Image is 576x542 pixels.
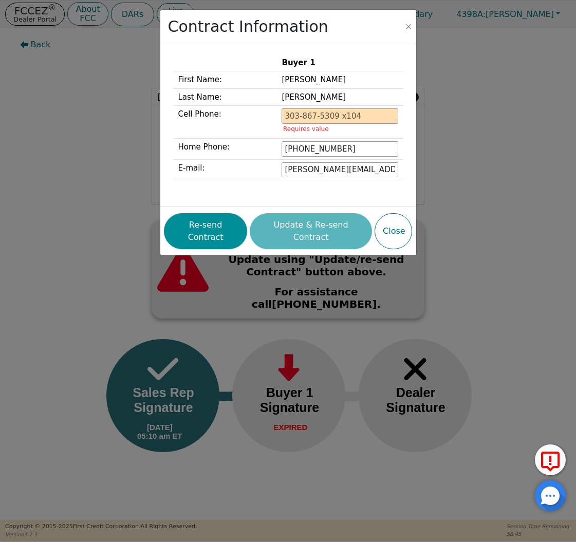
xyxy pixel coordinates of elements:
th: Buyer 1 [276,54,403,71]
p: Requires value [283,126,397,132]
button: Re-send Contract [164,213,247,249]
td: [PERSON_NAME] [276,71,403,89]
h2: Contract Information [168,17,328,36]
td: Last Name: [173,88,277,106]
button: Close [403,22,414,32]
input: 303-867-5309 x104 [282,141,398,157]
td: E-mail: [173,159,277,180]
button: Close [375,213,412,249]
td: Cell Phone: [173,106,277,139]
td: First Name: [173,71,277,89]
input: 303-867-5309 x104 [282,108,398,124]
td: Home Phone: [173,139,277,160]
td: [PERSON_NAME] [276,88,403,106]
button: Report Error to FCC [535,444,566,475]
